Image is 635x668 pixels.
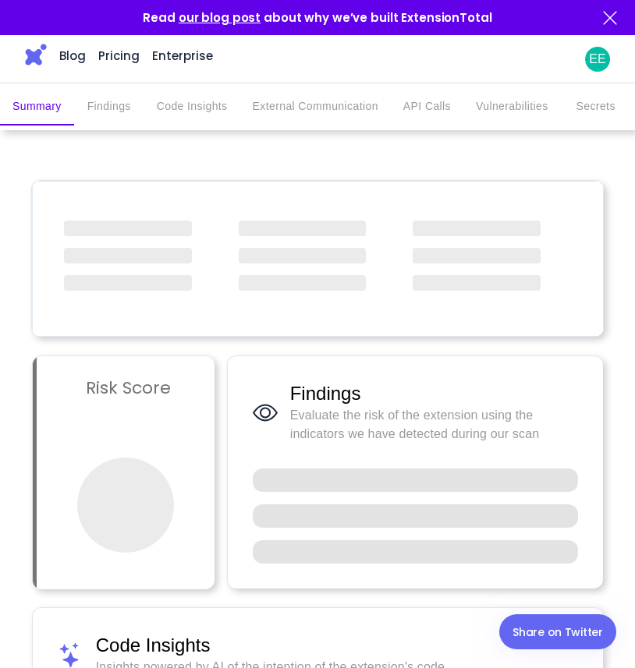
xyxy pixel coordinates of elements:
span: Findings [290,381,579,406]
span: ‌ [239,248,367,263]
span: ‌ [413,221,541,236]
span: Code Insights [96,633,579,658]
button: Findings [74,88,144,125]
span: ‌ [239,275,367,291]
button: API Calls [391,88,463,125]
a: EE [585,47,610,72]
button: External Communication [240,88,391,125]
img: Findings [253,400,278,426]
span: Evaluate the risk of the extension using the indicators we have detected during our scan [290,406,579,444]
p: EE [589,50,606,69]
a: Share on Twitter [499,614,616,649]
button: Code Insights [144,88,240,125]
span: ‌ [77,458,174,553]
span: ‌ [64,248,192,263]
span: ‌ [239,221,367,236]
div: Share on Twitter [513,623,603,641]
h3: Risk Score [86,372,172,405]
span: ‌ [413,275,541,291]
span: ‌ [413,248,541,263]
button: Vulnerabilities [463,88,561,125]
span: ‌ [64,221,192,236]
button: Secrets [561,88,631,125]
span: ‌ [64,275,192,291]
a: our blog post [179,9,261,26]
